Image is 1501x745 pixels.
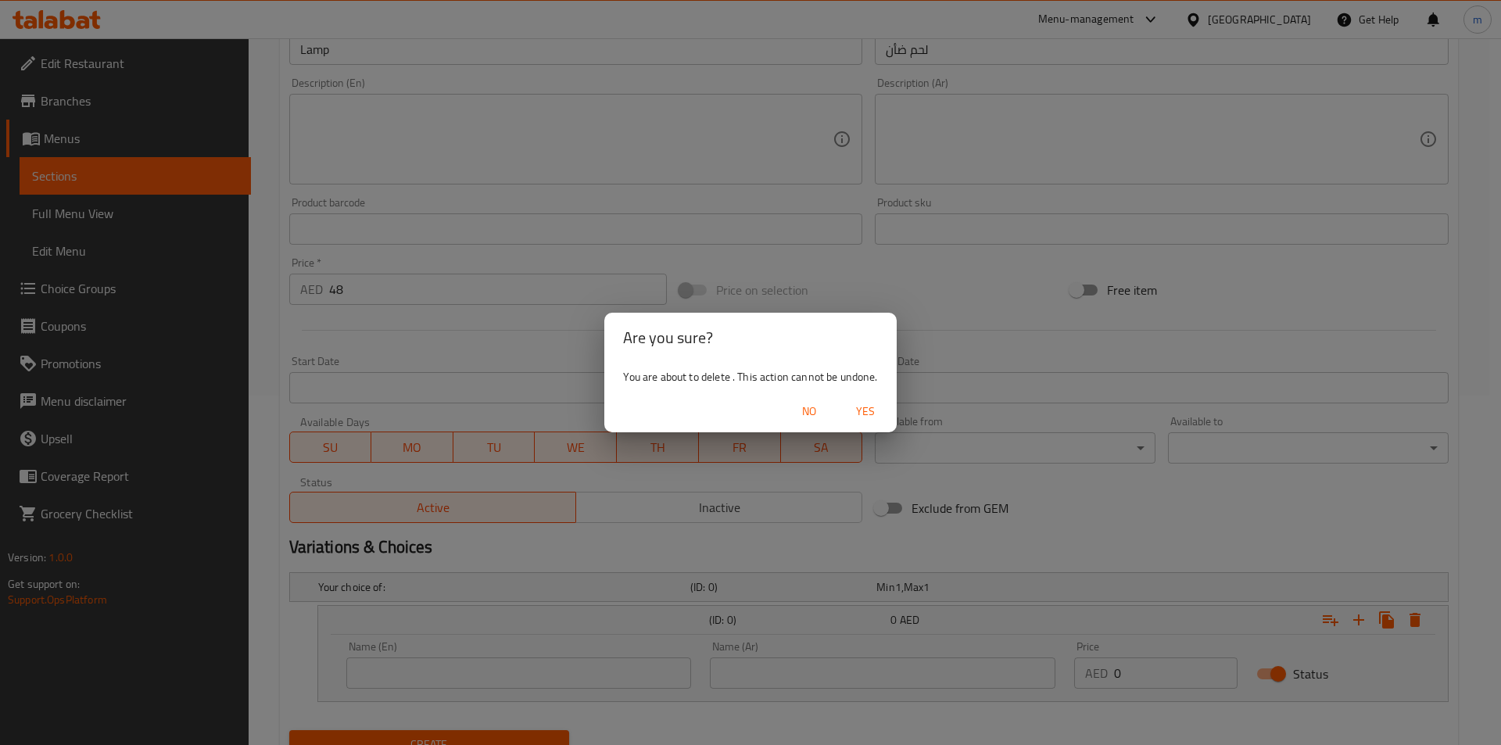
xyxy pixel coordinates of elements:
span: No [790,402,828,421]
h2: Are you sure? [623,325,877,350]
button: No [784,397,834,426]
button: Yes [840,397,890,426]
span: Yes [847,402,884,421]
div: You are about to delete . This action cannot be undone. [604,363,896,391]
